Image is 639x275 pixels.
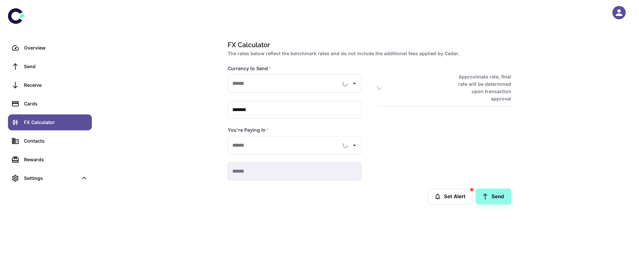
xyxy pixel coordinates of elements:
a: Overview [8,40,92,56]
div: Overview [24,44,88,52]
label: Currency to Send [228,65,271,72]
div: Settings [8,170,92,186]
button: Open [350,79,359,88]
div: Rewards [24,156,88,163]
a: Send [476,189,511,205]
div: FX Calculator [24,119,88,126]
a: Rewards [8,152,92,168]
h6: Approximate rate, final rate will be determined upon transaction approval [451,73,511,102]
a: FX Calculator [8,114,92,130]
div: Receive [24,81,88,89]
a: Receive [8,77,92,93]
div: Send [24,63,88,70]
label: You're Paying In [228,127,269,133]
h1: FX Calculator [228,40,509,50]
div: Settings [24,175,78,182]
div: Cards [24,100,88,107]
a: Cards [8,96,92,112]
a: Contacts [8,133,92,149]
button: Set Alert [428,189,473,205]
a: Send [8,59,92,74]
button: Open [350,141,359,150]
div: Contacts [24,137,88,145]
